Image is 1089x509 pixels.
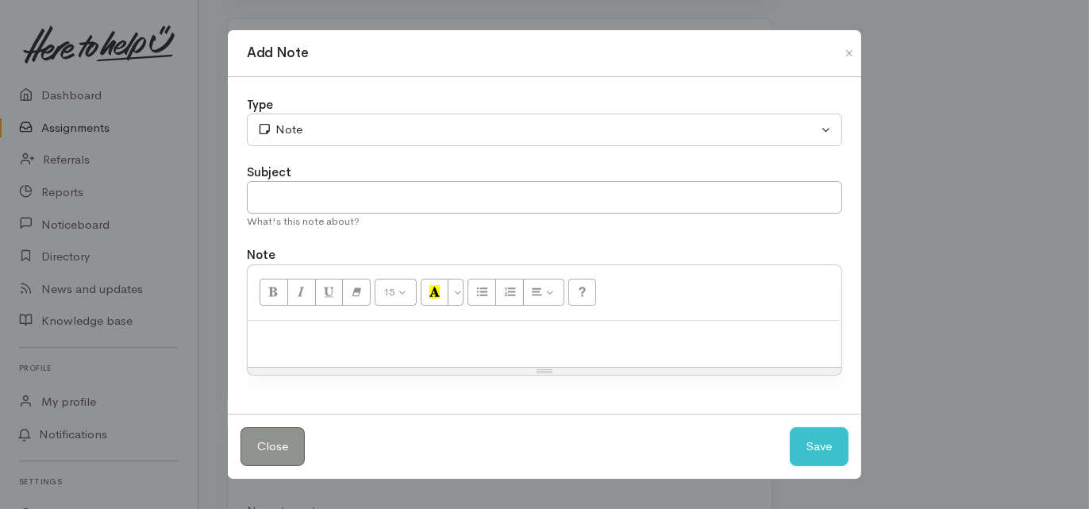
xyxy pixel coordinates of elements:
[468,279,496,306] button: Unordered list (CTRL+SHIFT+NUM7)
[248,368,841,375] div: Resize
[257,121,818,139] div: Note
[315,279,344,306] button: Underline (CTRL+U)
[523,279,564,306] button: Paragraph
[421,279,449,306] button: Recent Color
[495,279,524,306] button: Ordered list (CTRL+SHIFT+NUM8)
[384,285,395,299] span: 15
[342,279,371,306] button: Remove Font Style (CTRL+\)
[247,43,308,64] h1: Add Note
[247,214,842,229] div: What's this note about?
[448,279,464,306] button: More Color
[241,427,305,466] button: Close
[247,114,842,146] button: Note
[375,279,417,306] button: Font Size
[568,279,597,306] button: Help
[247,96,273,114] label: Type
[247,164,291,182] label: Subject
[837,44,862,63] button: Close
[287,279,316,306] button: Italic (CTRL+I)
[260,279,288,306] button: Bold (CTRL+B)
[790,427,848,466] button: Save
[247,246,275,264] label: Note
